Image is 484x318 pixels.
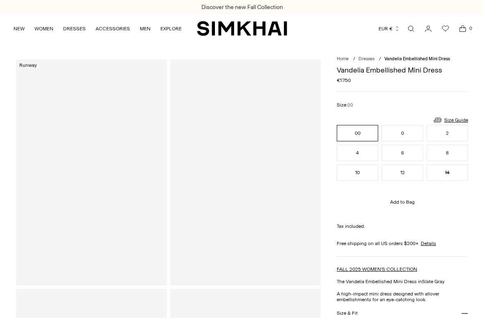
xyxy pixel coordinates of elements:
button: EUR € [379,20,400,38]
a: ACCESSORIES [96,20,130,38]
button: 2 [427,125,468,141]
span: Add to Bag [390,199,415,205]
button: Add to Bag [337,192,468,212]
a: MEN [140,20,151,38]
button: 12 [381,164,423,181]
a: DRESSES [63,20,86,38]
a: Wishlist [437,20,454,37]
p: The Vandelia Embellished Mini Dress in [337,279,468,284]
a: Vandelia Embellished Mini Dress [16,59,167,285]
a: NEW [14,20,25,38]
nav: breadcrumbs [337,56,468,61]
span: 00 [347,102,353,108]
label: Size: [337,102,353,108]
a: EXPLORE [160,20,182,38]
span: €1.750 [337,77,351,83]
a: Vandelia Embellished Mini Dress [170,59,321,285]
button: 14 [427,164,468,181]
a: Home [337,56,349,61]
a: WOMEN [34,20,53,38]
p: A high-impact mini dress designed with allover embellishments for an eye-catching look. [337,291,468,302]
button: 8 [427,145,468,161]
div: / [379,56,381,61]
div: / [353,56,355,61]
a: Open cart modal [454,20,471,37]
a: Go to the account page [420,20,436,37]
button: 6 [381,145,423,161]
h3: Size & Fit [337,310,358,316]
span: 0 [467,25,474,32]
button: 10 [337,164,378,181]
div: Tax included. [337,223,468,229]
a: Discover the new Fall Collection [201,4,283,11]
strong: Slate Gray [422,279,445,284]
a: Open search modal [403,20,419,37]
span: Vandelia Embellished Mini Dress [384,56,450,61]
button: 4 [337,145,378,161]
h1: Vandelia Embellished Mini Dress [337,66,468,74]
a: Dresses [358,56,374,61]
a: FALL 2025 WOMEN'S COLLECTION [337,266,417,272]
div: Free shipping on all US orders $200+ [337,241,468,246]
a: SIMKHAI [197,20,287,36]
button: 0 [381,125,423,141]
a: Details [421,241,436,246]
a: Size Guide [433,115,468,125]
button: 00 [337,125,378,141]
